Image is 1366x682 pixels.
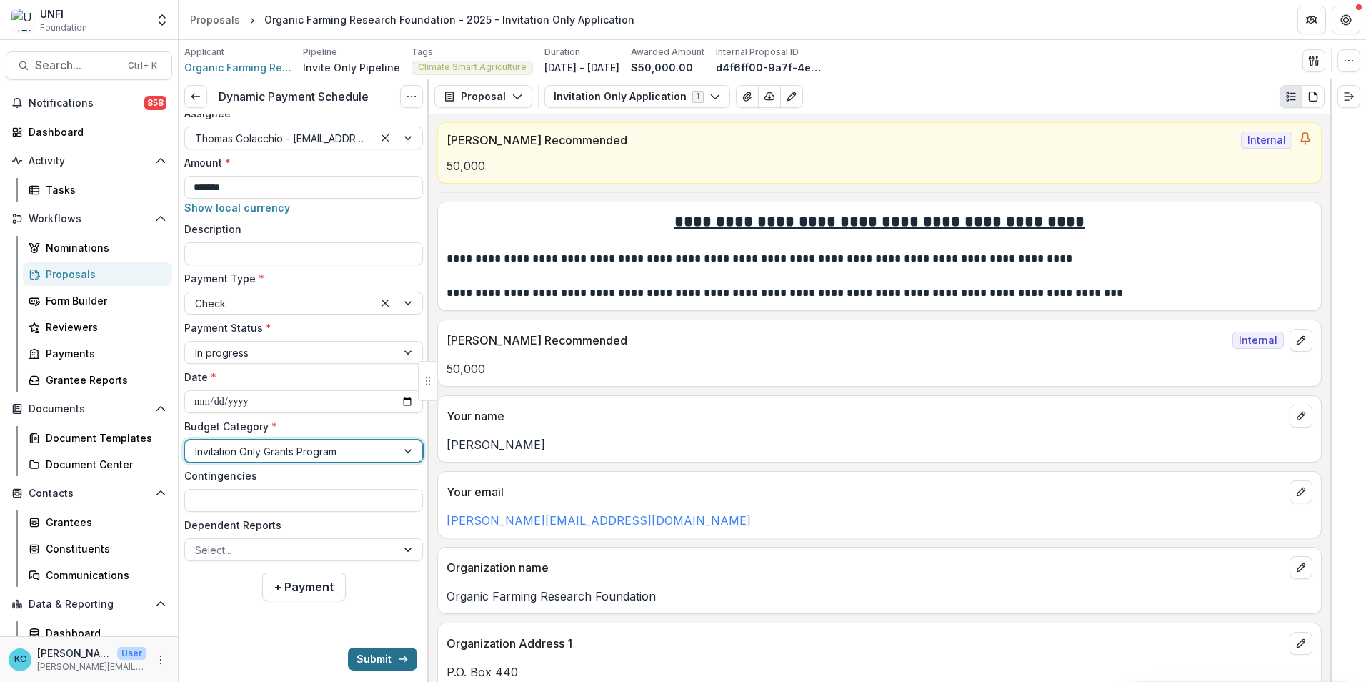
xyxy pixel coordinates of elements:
[46,320,161,335] div: Reviewers
[40,6,87,21] div: UNFI
[544,46,580,59] p: Duration
[6,397,172,420] button: Open Documents
[23,342,172,365] a: Payments
[46,372,161,387] div: Grantee Reports
[37,661,146,673] p: [PERSON_NAME][EMAIL_ADDRESS][PERSON_NAME][DOMAIN_NAME]
[447,483,1284,500] p: Your email
[1232,332,1284,349] span: Internal
[447,559,1284,576] p: Organization name
[184,9,640,30] nav: breadcrumb
[152,651,169,668] button: More
[29,213,149,225] span: Workflows
[377,129,394,147] div: Clear selected options
[11,9,34,31] img: UNFI
[400,85,423,108] button: Options
[1290,329,1312,352] button: edit
[184,202,290,214] button: Show local currency
[184,468,414,483] label: Contingencies
[46,293,161,308] div: Form Builder
[23,368,172,392] a: Grantee Reports
[46,430,161,445] div: Document Templates
[303,60,400,75] p: Invite Only Pipeline
[184,518,414,533] label: Dependent Reports
[184,46,224,59] p: Applicant
[631,60,693,75] p: $50,000.00
[1280,85,1302,108] button: Plaintext view
[1290,480,1312,503] button: edit
[23,563,172,587] a: Communications
[303,46,337,59] p: Pipeline
[437,122,1322,184] a: [PERSON_NAME] RecommendedInternal50,000
[144,96,166,110] span: 858
[1337,85,1360,108] button: Expand right
[46,568,161,583] div: Communications
[6,92,172,114] button: Notifications858
[447,157,1312,174] p: 50,000
[447,132,1235,149] p: [PERSON_NAME] Recommended
[6,482,172,505] button: Open Contacts
[29,488,149,500] span: Contacts
[262,573,346,601] button: + Payment
[6,593,172,616] button: Open Data & Reporting
[23,262,172,286] a: Proposals
[716,46,799,59] p: Internal Proposal ID
[1297,6,1326,34] button: Partners
[29,598,149,611] span: Data & Reporting
[37,646,111,661] p: [PERSON_NAME]
[46,626,161,641] div: Dashboard
[447,663,1312,681] p: P.O. Box 440
[447,407,1284,425] p: Your name
[1290,632,1312,655] button: edit
[780,85,803,108] button: Edit as form
[117,647,146,660] p: User
[412,46,433,59] p: Tags
[447,588,1312,605] p: Organic Farming Research Foundation
[184,60,291,75] a: Organic Farming Research Foundation
[23,236,172,260] a: Nominations
[1290,405,1312,428] button: edit
[1241,132,1292,149] span: Internal
[1332,6,1360,34] button: Get Help
[219,90,369,104] h3: Dynamic Payment Schedule
[23,621,172,645] a: Dashboard
[46,515,161,530] div: Grantees
[35,59,119,72] span: Search...
[716,60,823,75] p: d4f6ff00-9a7f-4ead-9ff3-86a64cf3253d
[434,85,532,108] button: Proposal
[447,332,1227,349] p: [PERSON_NAME] Recommended
[377,295,394,312] div: Clear selected options
[631,46,704,59] p: Awarded Amount
[447,513,751,528] a: [PERSON_NAME][EMAIL_ADDRESS][DOMAIN_NAME]
[447,635,1284,652] p: Organization Address 1
[23,289,172,312] a: Form Builder
[46,346,161,361] div: Payments
[184,419,414,434] label: Budget Category
[190,12,240,27] div: Proposals
[23,426,172,450] a: Document Templates
[544,60,619,75] p: [DATE] - [DATE]
[264,12,634,27] div: Organic Farming Research Foundation - 2025 - Invitation Only Application
[1290,556,1312,579] button: edit
[184,271,414,286] label: Payment Type
[29,155,149,167] span: Activity
[23,537,172,560] a: Constituents
[6,207,172,230] button: Open Workflows
[23,510,172,534] a: Grantees
[6,51,172,80] button: Search...
[46,182,161,197] div: Tasks
[447,360,1312,377] p: 50,000
[6,149,172,172] button: Open Activity
[46,267,161,282] div: Proposals
[46,541,161,556] div: Constituents
[46,240,161,255] div: Nominations
[1302,85,1325,108] button: PDF view
[184,9,246,30] a: Proposals
[23,453,172,476] a: Document Center
[184,370,414,385] label: Date
[29,403,149,415] span: Documents
[184,320,414,335] label: Payment Status
[23,315,172,339] a: Reviewers
[152,6,172,34] button: Open entity switcher
[184,155,414,170] label: Amount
